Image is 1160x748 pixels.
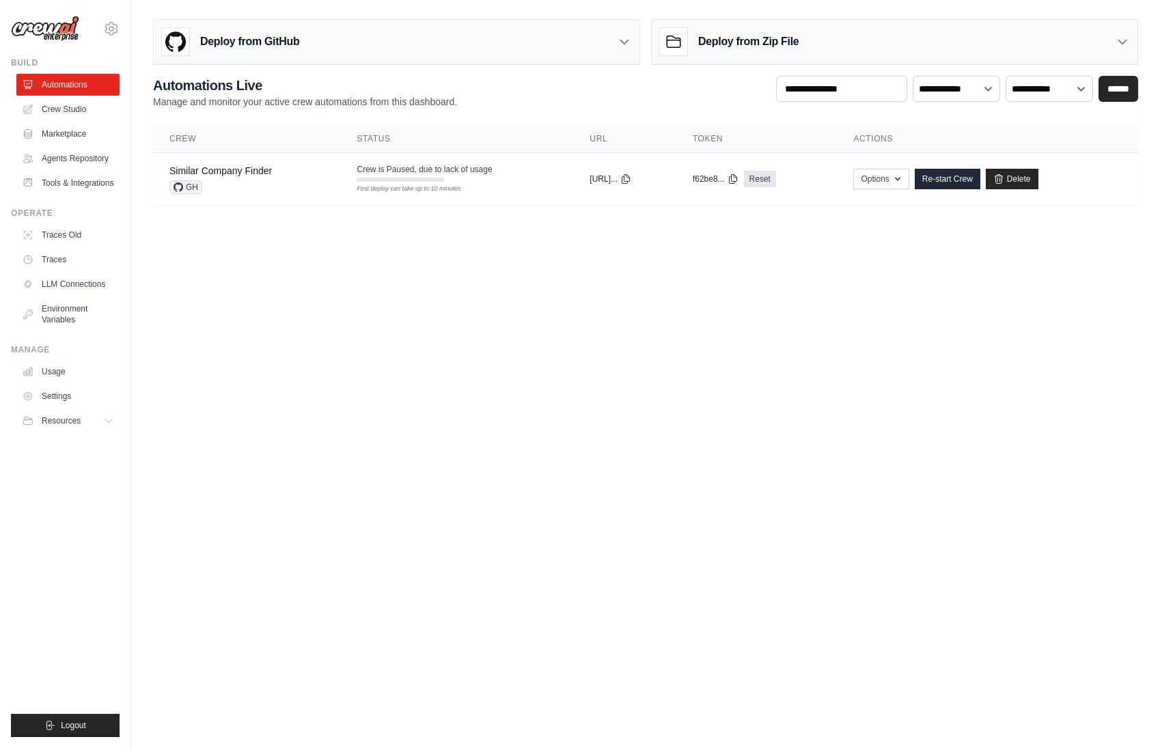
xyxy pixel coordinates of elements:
a: LLM Connections [16,273,120,295]
div: Build [11,57,120,68]
a: Traces Old [16,224,120,246]
span: GH [169,180,202,194]
a: Settings [16,385,120,407]
h3: Deploy from GitHub [200,33,299,50]
a: Environment Variables [16,298,120,331]
th: Token [676,125,838,153]
img: GitHub Logo [162,28,189,55]
button: Logout [11,714,120,737]
button: Resources [16,410,120,432]
button: f62be8... [693,174,738,184]
h2: Automations Live [153,76,457,95]
span: Crew is Paused, due to lack of usage [357,164,492,175]
a: Marketplace [16,123,120,145]
h3: Deploy from Zip File [698,33,799,50]
span: Logout [61,720,86,731]
img: Logo [11,16,79,42]
th: Actions [837,125,1138,153]
a: Similar Company Finder [169,165,272,176]
a: Reset [744,171,776,187]
a: Delete [986,169,1038,189]
a: Crew Studio [16,98,120,120]
a: Agents Repository [16,148,120,169]
a: Tools & Integrations [16,172,120,194]
th: Crew [153,125,340,153]
div: Manage [11,344,120,355]
th: URL [573,125,676,153]
a: Automations [16,74,120,96]
a: Re-start Crew [915,169,980,189]
button: Options [853,169,909,189]
a: Traces [16,249,120,271]
th: Status [340,125,573,153]
span: Resources [42,415,81,426]
div: Operate [11,208,120,219]
a: Usage [16,361,120,383]
p: Manage and monitor your active crew automations from this dashboard. [153,95,457,109]
div: First deploy can take up to 10 minutes [357,184,444,194]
